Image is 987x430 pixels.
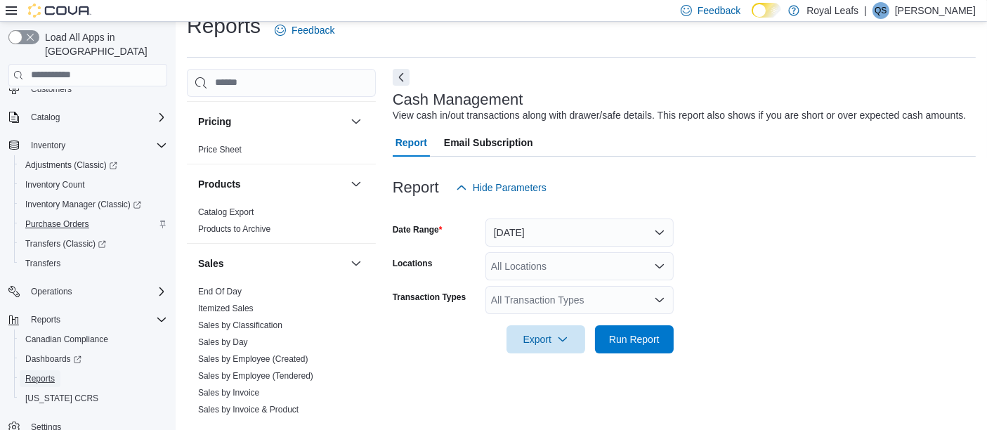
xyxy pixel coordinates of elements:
[875,2,887,19] span: QS
[20,157,123,174] a: Adjustments (Classic)
[198,304,254,313] a: Itemized Sales
[3,79,173,99] button: Customers
[654,261,665,272] button: Open list of options
[198,388,259,398] a: Sales by Invoice
[806,2,858,19] p: Royal Leafs
[20,216,167,233] span: Purchase Orders
[20,351,167,367] span: Dashboards
[348,113,365,130] button: Pricing
[698,4,740,18] span: Feedback
[25,238,106,249] span: Transfers (Classic)
[20,196,167,213] span: Inventory Manager (Classic)
[292,23,334,37] span: Feedback
[25,393,98,404] span: [US_STATE] CCRS
[14,155,173,175] a: Adjustments (Classic)
[20,390,104,407] a: [US_STATE] CCRS
[14,234,173,254] a: Transfers (Classic)
[25,353,81,365] span: Dashboards
[348,176,365,193] button: Products
[31,112,60,123] span: Catalog
[25,109,65,126] button: Catalog
[187,204,376,243] div: Products
[198,353,308,365] span: Sales by Employee (Created)
[198,177,241,191] h3: Products
[25,334,108,345] span: Canadian Compliance
[393,258,433,269] label: Locations
[198,371,313,381] a: Sales by Employee (Tendered)
[20,390,167,407] span: Washington CCRS
[609,332,660,346] span: Run Report
[39,30,167,58] span: Load All Apps in [GEOGRAPHIC_DATA]
[25,137,167,154] span: Inventory
[20,331,167,348] span: Canadian Compliance
[3,107,173,127] button: Catalog
[25,137,71,154] button: Inventory
[25,219,89,230] span: Purchase Orders
[752,3,781,18] input: Dark Mode
[198,337,248,347] a: Sales by Day
[20,235,167,252] span: Transfers (Classic)
[3,282,173,301] button: Operations
[396,129,427,157] span: Report
[14,369,173,389] button: Reports
[198,354,308,364] a: Sales by Employee (Created)
[25,81,77,98] a: Customers
[25,311,167,328] span: Reports
[198,144,242,155] span: Price Sheet
[198,404,299,415] span: Sales by Invoice & Product
[198,115,345,129] button: Pricing
[515,325,577,353] span: Export
[595,325,674,353] button: Run Report
[269,16,340,44] a: Feedback
[25,373,55,384] span: Reports
[20,370,167,387] span: Reports
[393,292,466,303] label: Transaction Types
[198,387,259,398] span: Sales by Invoice
[393,224,443,235] label: Date Range
[25,109,167,126] span: Catalog
[393,108,967,123] div: View cash in/out transactions along with drawer/safe details. This report also shows if you are s...
[3,136,173,155] button: Inventory
[872,2,889,19] div: Qadeer Shah
[895,2,976,19] p: [PERSON_NAME]
[25,283,78,300] button: Operations
[654,294,665,306] button: Open list of options
[20,235,112,252] a: Transfers (Classic)
[25,199,141,210] span: Inventory Manager (Classic)
[20,157,167,174] span: Adjustments (Classic)
[198,405,299,415] a: Sales by Invoice & Product
[187,12,261,40] h1: Reports
[14,175,173,195] button: Inventory Count
[31,314,60,325] span: Reports
[393,69,410,86] button: Next
[25,159,117,171] span: Adjustments (Classic)
[25,311,66,328] button: Reports
[20,331,114,348] a: Canadian Compliance
[20,370,60,387] a: Reports
[25,80,167,98] span: Customers
[198,207,254,217] a: Catalog Export
[348,255,365,272] button: Sales
[198,223,270,235] span: Products to Archive
[198,303,254,314] span: Itemized Sales
[3,310,173,330] button: Reports
[20,216,95,233] a: Purchase Orders
[14,195,173,214] a: Inventory Manager (Classic)
[20,176,167,193] span: Inventory Count
[25,283,167,300] span: Operations
[506,325,585,353] button: Export
[31,84,72,95] span: Customers
[14,389,173,408] button: [US_STATE] CCRS
[444,129,533,157] span: Email Subscription
[25,179,85,190] span: Inventory Count
[485,219,674,247] button: [DATE]
[198,287,242,297] a: End Of Day
[450,174,552,202] button: Hide Parameters
[198,286,242,297] span: End Of Day
[198,320,282,330] a: Sales by Classification
[198,177,345,191] button: Products
[864,2,867,19] p: |
[31,286,72,297] span: Operations
[14,214,173,234] button: Purchase Orders
[198,224,270,234] a: Products to Archive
